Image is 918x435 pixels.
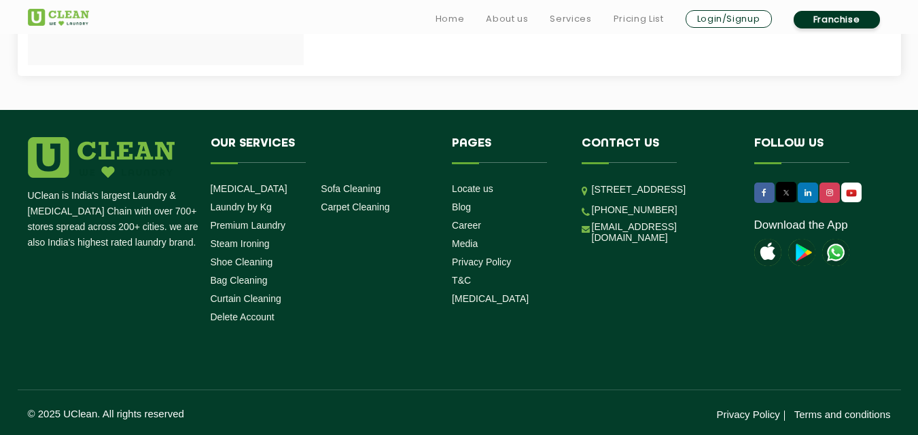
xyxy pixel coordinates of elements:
img: UClean Laundry and Dry Cleaning [822,239,849,266]
a: Login/Signup [686,10,772,28]
a: Media [452,238,478,249]
a: Career [452,220,481,231]
h4: Our Services [211,137,432,163]
p: © 2025 UClean. All rights reserved [28,408,459,419]
a: Premium Laundry [211,220,286,231]
a: Carpet Cleaning [321,202,389,212]
a: Bag Cleaning [211,275,268,286]
img: logo.png [28,137,175,178]
a: Download the App [754,219,848,232]
p: [STREET_ADDRESS] [592,182,734,197]
a: Terms and conditions [794,409,891,420]
a: Privacy Policy [716,409,779,420]
a: Locate us [452,183,493,194]
a: Laundry by Kg [211,202,272,212]
a: [PHONE_NUMBER] [592,204,677,215]
a: Sofa Cleaning [321,183,381,194]
img: apple-icon.png [754,239,781,266]
a: Delete Account [211,311,275,322]
a: Services [550,11,591,27]
h4: Contact us [582,137,734,163]
a: Blog [452,202,471,212]
img: UClean Laundry and Dry Cleaning [28,9,89,26]
a: Franchise [794,11,880,29]
a: Pricing List [614,11,664,27]
img: UClean Laundry and Dry Cleaning [843,186,860,200]
a: Curtain Cleaning [211,293,281,304]
h4: Follow us [754,137,874,163]
a: [MEDICAL_DATA] [452,293,529,304]
h4: Pages [452,137,561,163]
a: About us [486,11,528,27]
a: T&C [452,275,471,286]
img: playstoreicon.png [788,239,815,266]
a: [EMAIL_ADDRESS][DOMAIN_NAME] [592,221,734,243]
a: Shoe Cleaning [211,257,273,267]
a: Home [436,11,465,27]
p: UClean is India's largest Laundry & [MEDICAL_DATA] Chain with over 700+ stores spread across 200+... [28,188,200,250]
a: Privacy Policy [452,257,511,267]
a: Steam Ironing [211,238,270,249]
a: [MEDICAL_DATA] [211,183,287,194]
